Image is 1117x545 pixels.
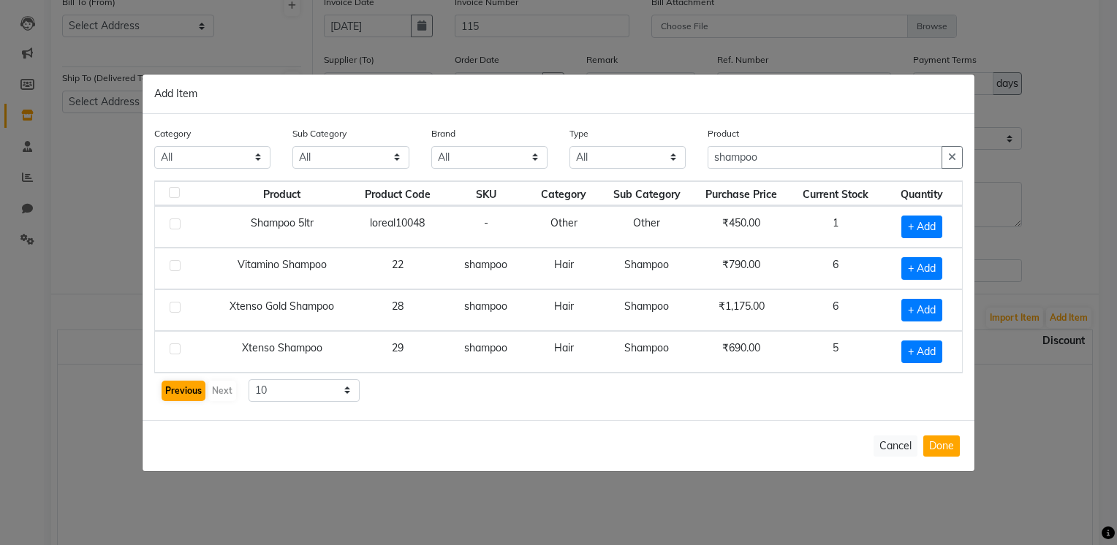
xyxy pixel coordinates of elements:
[708,146,942,169] input: Search or Scan Product
[600,248,693,289] td: Shampoo
[901,299,942,321] span: + Add
[790,248,881,289] td: 6
[600,289,693,331] td: Shampoo
[431,127,455,140] label: Brand
[901,340,942,363] span: + Add
[693,289,790,331] td: ₹1,175.00
[901,216,942,238] span: + Add
[527,181,600,206] th: Category
[213,289,351,331] td: Xtenso Gold Shampoo
[143,75,974,114] div: Add Item
[292,127,347,140] label: Sub Category
[705,188,777,201] span: Purchase Price
[444,248,527,289] td: shampoo
[162,381,205,401] button: Previous
[527,331,600,373] td: Hair
[790,206,881,248] td: 1
[527,206,600,248] td: Other
[790,331,881,373] td: 5
[708,127,739,140] label: Product
[790,289,881,331] td: 6
[600,181,693,206] th: Sub Category
[693,248,790,289] td: ₹790.00
[444,206,527,248] td: -
[881,181,962,206] th: Quantity
[569,127,588,140] label: Type
[351,248,444,289] td: 22
[874,435,917,457] button: Cancel
[693,206,790,248] td: ₹450.00
[213,181,351,206] th: Product
[213,206,351,248] td: Shampoo 5ltr
[351,331,444,373] td: 29
[444,331,527,373] td: shampoo
[213,248,351,289] td: Vitamino Shampoo
[351,289,444,331] td: 28
[154,127,191,140] label: Category
[351,206,444,248] td: loreal10048
[790,181,881,206] th: Current Stock
[527,289,600,331] td: Hair
[444,289,527,331] td: shampoo
[351,181,444,206] th: Product Code
[901,257,942,280] span: + Add
[527,248,600,289] td: Hair
[213,331,351,373] td: Xtenso Shampoo
[444,181,527,206] th: SKU
[693,331,790,373] td: ₹690.00
[600,331,693,373] td: Shampoo
[923,435,960,457] button: Done
[600,206,693,248] td: Other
